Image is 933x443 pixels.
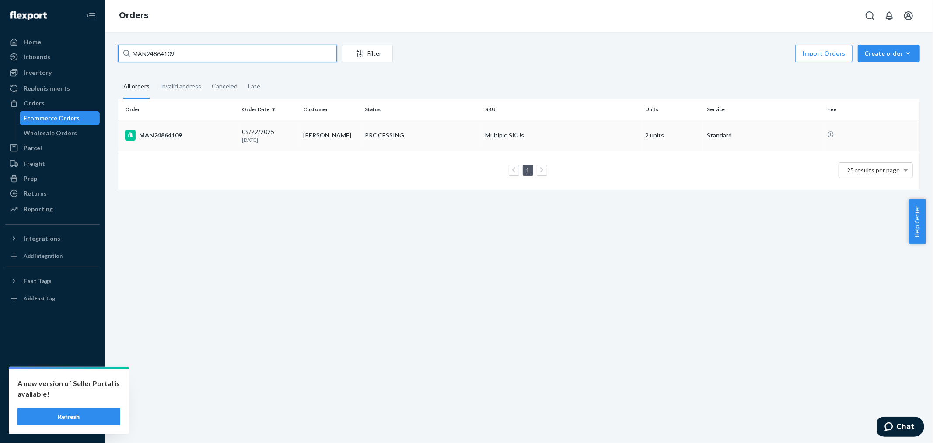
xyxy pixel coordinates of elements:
[123,75,150,99] div: All orders
[5,141,100,155] a: Parcel
[900,7,917,25] button: Open account menu
[20,111,100,125] a: Ecommerce Orders
[24,189,47,198] div: Returns
[17,408,120,425] button: Refresh
[112,3,155,28] ol: breadcrumbs
[24,295,55,302] div: Add Fast Tag
[524,166,531,174] a: Page 1 is your current page
[242,127,297,144] div: 09/22/2025
[5,274,100,288] button: Fast Tags
[5,389,100,403] button: Talk to Support
[300,120,361,151] td: [PERSON_NAME]
[864,49,913,58] div: Create order
[847,166,900,174] span: 25 results per page
[861,7,879,25] button: Open Search Box
[5,374,100,388] a: Settings
[24,114,80,123] div: Ecommerce Orders
[795,45,853,62] button: Import Orders
[5,404,100,418] a: Help Center
[24,38,41,46] div: Home
[5,249,100,263] a: Add Integration
[24,234,60,243] div: Integrations
[642,99,704,120] th: Units
[5,186,100,200] a: Returns
[5,418,100,432] button: Give Feedback
[24,252,63,260] div: Add Integration
[824,99,920,120] th: Fee
[642,120,704,151] td: 2 units
[482,99,642,120] th: SKU
[707,131,820,140] p: Standard
[5,81,100,95] a: Replenishments
[24,68,52,77] div: Inventory
[24,144,42,152] div: Parcel
[5,66,100,80] a: Inventory
[119,11,148,20] a: Orders
[24,159,45,168] div: Freight
[5,96,100,110] a: Orders
[17,378,120,399] p: A new version of Seller Portal is available!
[5,172,100,186] a: Prep
[24,205,53,214] div: Reporting
[24,129,77,137] div: Wholesale Orders
[303,105,358,113] div: Customer
[212,75,238,98] div: Canceled
[342,45,393,62] button: Filter
[5,35,100,49] a: Home
[5,232,100,246] button: Integrations
[248,75,260,98] div: Late
[118,45,337,62] input: Search orders
[342,49,392,58] div: Filter
[361,99,482,120] th: Status
[118,99,238,120] th: Order
[703,99,824,120] th: Service
[125,130,235,141] div: MAN24864109
[20,126,100,140] a: Wholesale Orders
[5,202,100,216] a: Reporting
[365,131,404,140] div: PROCESSING
[5,157,100,171] a: Freight
[24,174,37,183] div: Prep
[160,75,201,98] div: Invalid address
[238,99,300,120] th: Order Date
[24,277,52,285] div: Fast Tags
[24,84,70,93] div: Replenishments
[24,53,50,61] div: Inbounds
[881,7,898,25] button: Open notifications
[5,292,100,306] a: Add Fast Tag
[242,136,297,144] p: [DATE]
[877,417,924,439] iframe: Opens a widget where you can chat to one of our agents
[82,7,100,25] button: Close Navigation
[858,45,920,62] button: Create order
[5,50,100,64] a: Inbounds
[482,120,642,151] td: Multiple SKUs
[909,199,926,244] button: Help Center
[24,99,45,108] div: Orders
[10,11,47,20] img: Flexport logo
